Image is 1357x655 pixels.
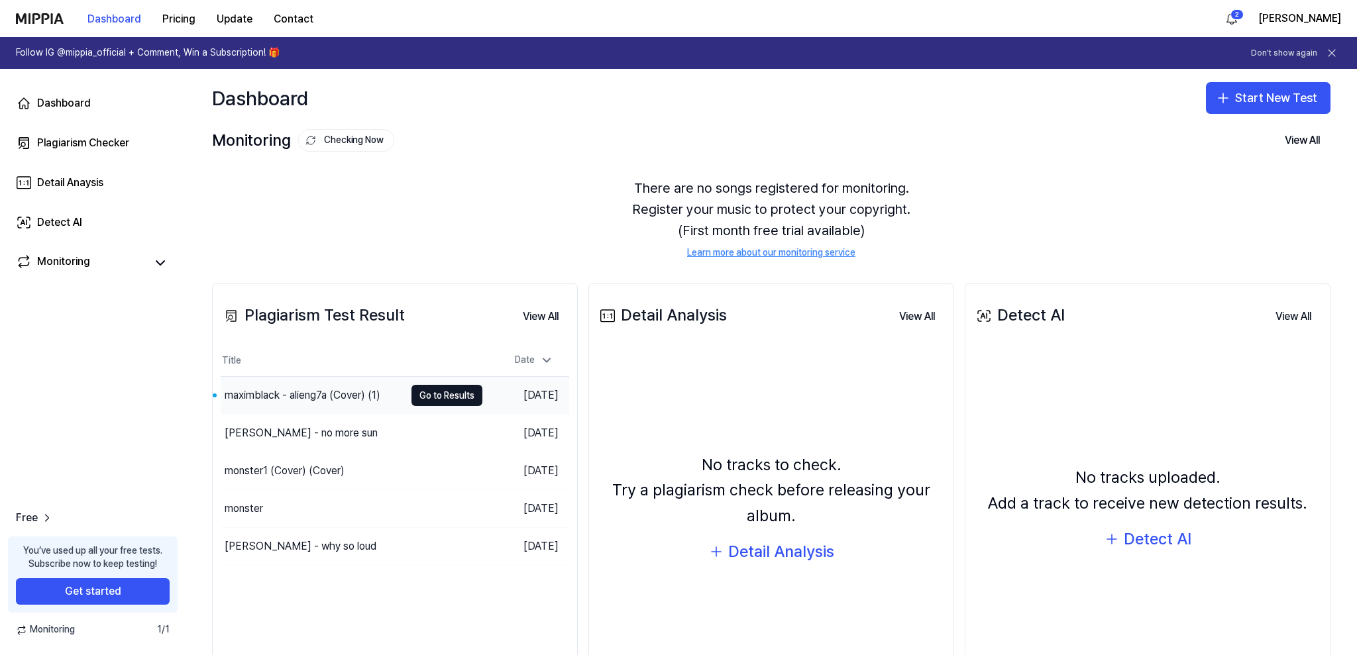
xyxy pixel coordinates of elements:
[512,302,569,330] a: View All
[708,539,834,564] button: Detail Analysis
[212,82,308,114] div: Dashboard
[225,538,376,554] div: [PERSON_NAME] - why so loud
[1224,11,1240,26] img: 알림
[212,162,1330,276] div: There are no songs registered for monitoring. Register your music to protect your copyright. (Fir...
[597,452,946,529] div: No tracks to check. Try a plagiarism check before releasing your album.
[8,207,178,238] a: Detect AI
[16,46,280,60] h1: Follow IG @mippia_official + Comment, Win a Subscription! 🎁
[889,303,946,330] button: View All
[8,87,178,119] a: Dashboard
[221,345,482,377] th: Title
[16,578,170,605] button: Get started
[1251,48,1317,59] button: Don't show again
[8,127,178,159] a: Plagiarism Checker
[973,303,1065,328] div: Detect AI
[482,452,570,490] td: [DATE]
[16,13,64,24] img: logo
[1258,11,1341,26] button: [PERSON_NAME]
[152,6,206,32] button: Pricing
[687,246,855,260] a: Learn more about our monitoring service
[77,6,152,32] button: Dashboard
[8,167,178,199] a: Detail Anaysis
[37,95,91,111] div: Dashboard
[221,303,405,328] div: Plagiarism Test Result
[225,463,345,479] div: monster1 (Cover) (Cover)
[225,387,380,403] div: maximblack - alieng7a (Cover) (1)
[889,302,946,330] a: View All
[37,215,82,230] div: Detect AI
[482,377,570,415] td: [DATE]
[37,254,90,272] div: Monitoring
[263,6,324,32] button: Contact
[988,465,1307,516] div: No tracks uploaded. Add a track to receive new detection results.
[597,303,727,328] div: Detail Analysis
[1104,527,1191,552] button: Detect AI
[482,528,570,566] td: [DATE]
[298,129,394,152] button: Checking Now
[16,623,75,636] span: Monitoring
[212,128,394,153] div: Monitoring
[16,510,54,526] a: Free
[512,303,569,330] button: View All
[1274,127,1330,154] button: View All
[225,425,378,441] div: [PERSON_NAME] - no more sun
[1230,9,1244,20] div: 2
[157,623,170,636] span: 1 / 1
[225,501,263,517] div: monster
[16,510,38,526] span: Free
[1265,303,1322,330] button: View All
[37,135,129,151] div: Plagiarism Checker
[510,350,559,371] div: Date
[1206,82,1330,114] button: Start New Test
[1124,527,1191,552] div: Detect AI
[728,539,834,564] div: Detail Analysis
[23,544,162,570] div: You’ve used up all your free tests. Subscribe now to keep testing!
[16,254,146,272] a: Monitoring
[482,490,570,528] td: [DATE]
[206,1,263,37] a: Update
[1221,8,1242,29] button: 알림2
[37,175,103,191] div: Detail Anaysis
[482,415,570,452] td: [DATE]
[206,6,263,32] button: Update
[1265,302,1322,330] a: View All
[411,385,482,406] button: Go to Results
